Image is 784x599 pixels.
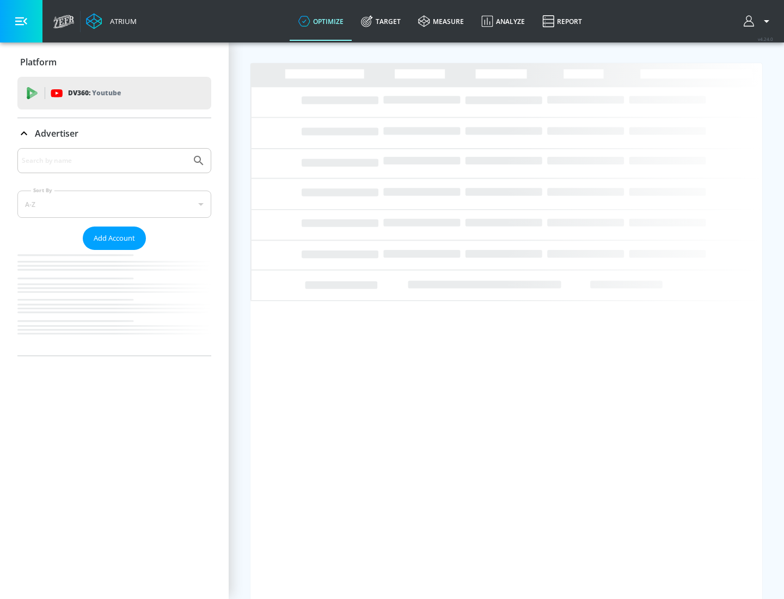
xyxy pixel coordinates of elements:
[17,148,211,356] div: Advertiser
[31,187,54,194] label: Sort By
[758,36,773,42] span: v 4.24.0
[20,56,57,68] p: Platform
[92,87,121,99] p: Youtube
[17,47,211,77] div: Platform
[473,2,534,41] a: Analyze
[17,191,211,218] div: A-Z
[17,250,211,356] nav: list of Advertiser
[86,13,137,29] a: Atrium
[17,118,211,149] div: Advertiser
[17,77,211,109] div: DV360: Youtube
[68,87,121,99] p: DV360:
[290,2,352,41] a: optimize
[94,232,135,245] span: Add Account
[83,227,146,250] button: Add Account
[106,16,137,26] div: Atrium
[35,127,78,139] p: Advertiser
[534,2,591,41] a: Report
[352,2,409,41] a: Target
[409,2,473,41] a: measure
[22,154,187,168] input: Search by name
